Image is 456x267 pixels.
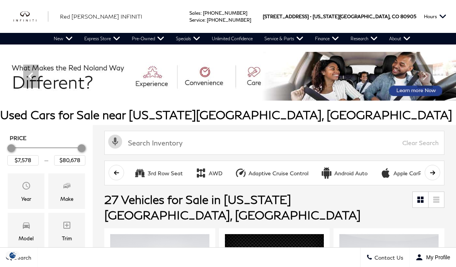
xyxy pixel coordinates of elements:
div: Minimum Price [7,144,15,152]
div: Previous [23,65,39,88]
div: MakeMake [48,173,85,209]
div: AWD [209,170,223,177]
div: Adaptive Cruise Control [248,170,308,177]
span: Model [22,219,31,234]
svg: Click to toggle on voice search [108,135,122,149]
span: Contact Us [373,254,403,261]
div: Next [417,65,433,88]
a: Service & Parts [259,33,309,44]
button: 3rd Row Seat3rd Row Seat [130,165,187,181]
section: Click to Open Cookie Consent Modal [4,251,22,259]
span: Go to slide 3 [230,86,237,94]
a: New [48,33,78,44]
h5: Price [10,135,83,142]
div: Trim [62,234,72,243]
div: Maximum Price [78,144,85,152]
a: Research [345,33,383,44]
img: INFINITI [14,11,48,22]
span: Search [12,254,31,261]
div: Apple CarPlay [380,167,391,179]
span: Year [22,179,31,195]
img: Opt-Out Icon [4,251,22,259]
span: Trim [62,219,71,234]
div: Price [7,142,85,165]
a: Finance [309,33,345,44]
div: 3rd Row Seat [134,167,146,179]
div: Adaptive Cruise Control [235,167,247,179]
span: Go to slide 2 [219,86,226,94]
div: YearYear [8,173,44,209]
span: Sales [189,10,201,16]
a: [STREET_ADDRESS] • [US_STATE][GEOGRAPHIC_DATA], CO 80905 [263,14,416,19]
button: scroll right [425,165,440,180]
div: TrimTrim [48,213,85,248]
div: AWD [195,167,207,179]
a: About [383,33,416,44]
span: 27 Vehicles for Sale in [US_STATE][GEOGRAPHIC_DATA], [GEOGRAPHIC_DATA] [104,192,361,222]
span: Service [189,17,204,23]
button: AWDAWD [191,165,227,181]
a: Pre-Owned [126,33,170,44]
div: Android Auto [334,170,368,177]
a: Red [PERSON_NAME] INFINITI [60,12,142,21]
a: Express Store [78,33,126,44]
div: Model [19,234,34,243]
button: Apple CarPlayApple CarPlay [376,165,433,181]
span: My Profile [423,254,450,260]
a: Specials [170,33,206,44]
nav: Main Navigation [48,33,416,44]
div: Make [60,195,73,203]
a: [PHONE_NUMBER] [203,10,247,16]
input: Search Inventory [104,131,444,155]
button: Open user profile menu [410,248,456,267]
div: Year [21,195,31,203]
button: Adaptive Cruise ControlAdaptive Cruise Control [231,165,313,181]
span: : [201,10,202,16]
button: scroll left [109,165,124,180]
input: Maximum [54,155,85,165]
span: Go to slide 1 [208,86,216,94]
div: ModelModel [8,213,44,248]
span: Go to slide 4 [240,86,248,94]
span: : [204,17,206,23]
div: 3rd Row Seat [148,170,183,177]
a: infiniti [14,11,48,22]
span: Make [62,179,71,195]
button: Android AutoAndroid Auto [316,165,372,181]
a: Unlimited Confidence [206,33,259,44]
div: Android Auto [321,167,332,179]
input: Minimum [7,155,39,165]
div: Apple CarPlay [393,170,429,177]
a: [PHONE_NUMBER] [207,17,251,23]
span: Red [PERSON_NAME] INFINITI [60,13,142,20]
